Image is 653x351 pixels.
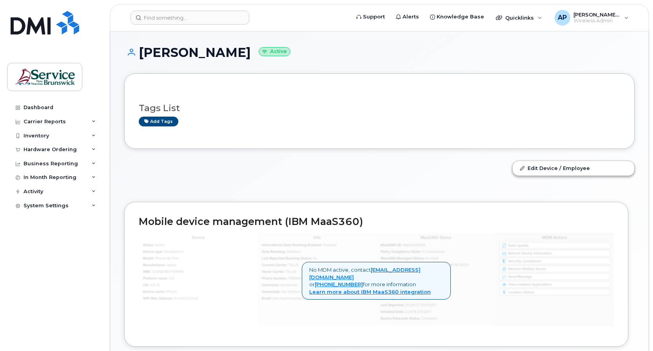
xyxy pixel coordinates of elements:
a: [PHONE_NUMBER] [315,281,363,287]
span: × [440,265,443,272]
h2: Mobile device management (IBM MaaS360) [139,216,614,227]
a: [EMAIL_ADDRESS][DOMAIN_NAME] [309,267,421,280]
small: Active [259,47,290,56]
a: Edit Device / Employee [513,161,634,175]
h3: Tags List [139,103,620,113]
a: Close [440,266,443,272]
img: mdm_maas360_data_lg-147edf4ce5891b6e296acbe60ee4acd306360f73f278574cfef86ac192ea0250.jpg [139,233,614,326]
a: Learn more about IBM MaaS360 integration [309,289,431,295]
h1: [PERSON_NAME] [124,46,635,59]
a: Add tags [139,117,178,126]
div: No MDM active, contact or for more information [302,262,451,300]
